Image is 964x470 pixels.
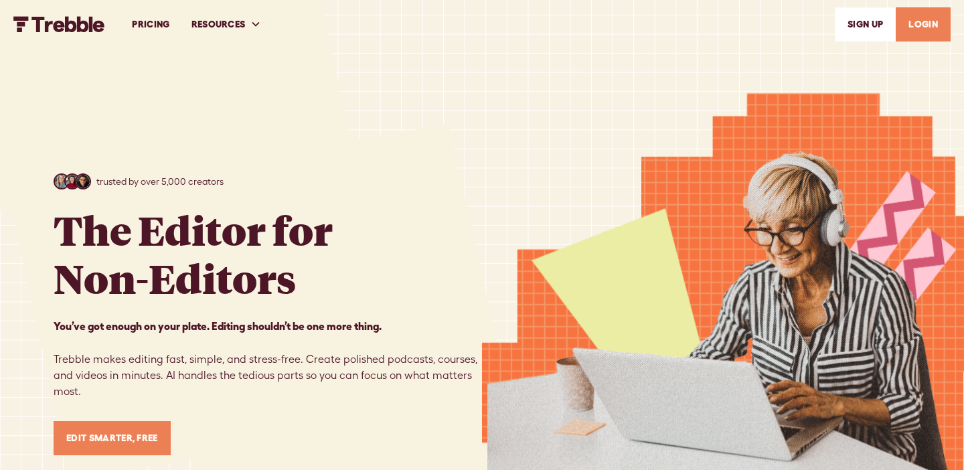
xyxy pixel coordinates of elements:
[896,7,951,42] a: LOGIN
[54,421,171,455] a: Edit Smarter, Free
[13,16,105,32] a: home
[835,7,896,42] a: SIGn UP
[13,16,105,32] img: Trebble FM Logo
[54,320,382,332] strong: You’ve got enough on your plate. Editing shouldn’t be one more thing. ‍
[181,1,272,48] div: RESOURCES
[54,318,482,400] p: Trebble makes editing fast, simple, and stress-free. Create polished podcasts, courses, and video...
[96,175,224,189] p: trusted by over 5,000 creators
[54,206,333,302] h1: The Editor for Non-Editors
[191,17,246,31] div: RESOURCES
[121,1,180,48] a: PRICING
